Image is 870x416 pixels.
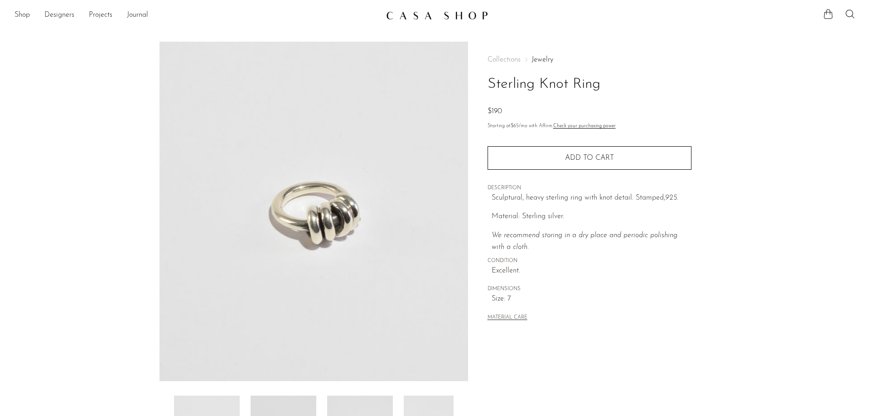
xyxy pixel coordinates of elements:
ul: NEW HEADER MENU [14,8,379,23]
p: Starting at /mo with Affirm. [488,122,691,130]
a: Check your purchasing power - Learn more about Affirm Financing (opens in modal) [553,124,616,129]
a: Jewelry [532,56,553,63]
span: DIMENSIONS [488,285,691,293]
span: $190 [488,108,502,115]
em: 925. [665,194,678,201]
nav: Breadcrumbs [488,56,691,63]
nav: Desktop navigation [14,8,379,23]
span: CONDITION [488,257,691,265]
span: Size: 7 [492,293,691,305]
span: Excellent. [492,265,691,277]
p: Sculptural, heavy sterling ring with knot detail. Stamped, [492,192,691,204]
button: MATERIAL CARE [488,315,527,321]
a: Journal [127,10,148,21]
i: We recommend storing in a dry place and periodic polishing with a cloth. [492,232,677,251]
span: $65 [511,124,519,129]
p: Material: Sterling silver. [492,211,691,223]
a: Shop [14,10,30,21]
span: DESCRIPTION [488,184,691,192]
a: Designers [44,10,74,21]
a: Projects [89,10,112,21]
img: Sterling Knot Ring [159,42,468,381]
span: Add to cart [565,154,614,163]
button: Add to cart [488,146,691,170]
span: Collections [488,56,521,63]
h1: Sterling Knot Ring [488,73,691,96]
